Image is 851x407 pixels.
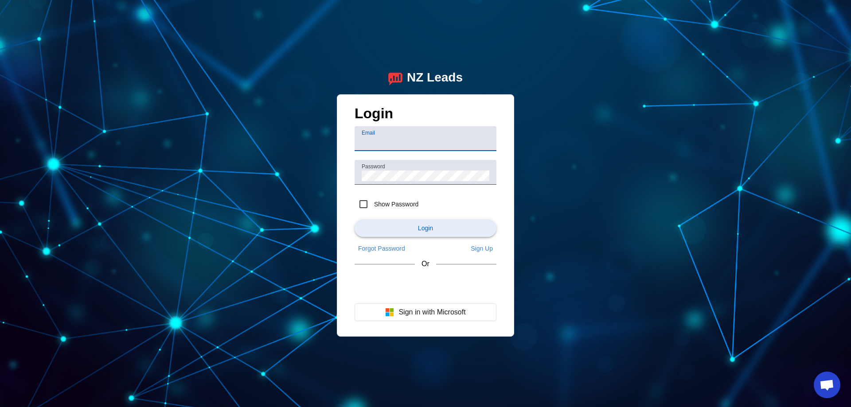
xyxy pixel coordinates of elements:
span: Or [422,260,429,268]
mat-label: Password [362,163,385,169]
button: Sign in with Microsoft [355,303,496,321]
mat-label: Email [362,130,375,136]
img: Microsoft logo [385,308,394,317]
iframe: Sign in with Google Button [350,276,501,295]
span: Sign Up [471,245,493,252]
a: logoNZ Leads [388,70,463,85]
div: Open chat [814,372,840,398]
h1: Login [355,105,496,126]
div: NZ Leads [407,70,463,85]
button: Login [355,219,496,237]
span: Login [418,225,433,232]
span: Forgot Password [358,245,405,252]
label: Show Password [372,200,418,209]
img: logo [388,70,402,85]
